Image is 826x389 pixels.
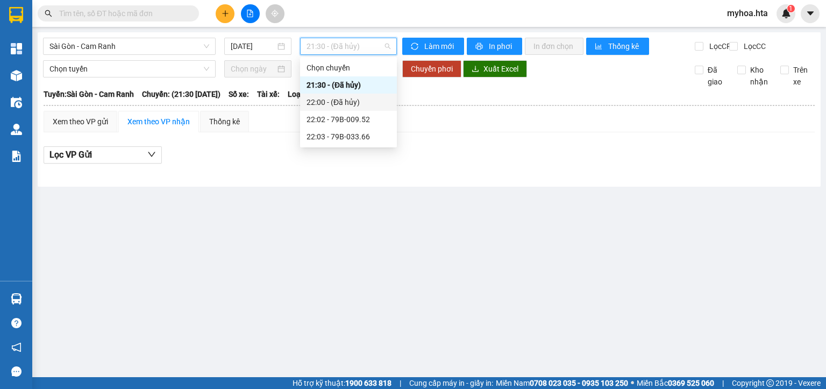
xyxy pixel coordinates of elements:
[49,38,209,54] span: Sài Gòn - Cam Ranh
[288,88,315,100] span: Loại xe:
[293,377,391,389] span: Hỗ trợ kỹ thuật:
[307,62,390,74] div: Chọn chuyến
[595,43,604,51] span: bar-chart
[787,5,795,12] sup: 1
[231,40,275,52] input: 12/08/2025
[44,146,162,164] button: Lọc VP Gửi
[307,131,390,143] div: 22:03 - 79B-033.66
[766,379,774,387] span: copyright
[266,4,284,23] button: aim
[489,40,514,52] span: In phơi
[45,10,52,17] span: search
[257,88,280,100] span: Tài xế:
[746,64,772,88] span: Kho nhận
[496,377,628,389] span: Miền Nam
[216,4,234,23] button: plus
[530,379,628,387] strong: 0708 023 035 - 0935 103 250
[231,63,275,75] input: Chọn ngày
[246,10,254,17] span: file-add
[44,90,134,98] b: Tuyến: Sài Gòn - Cam Ranh
[241,4,260,23] button: file-add
[411,43,420,51] span: sync
[402,38,464,55] button: syncLàm mới
[11,342,22,352] span: notification
[475,43,485,51] span: printer
[586,38,649,55] button: bar-chartThống kê
[127,116,190,128] div: Xem theo VP nhận
[668,379,714,387] strong: 0369 525 060
[806,9,815,18] span: caret-down
[222,10,229,17] span: plus
[705,40,733,52] span: Lọc CR
[11,124,22,135] img: warehouse-icon
[142,88,220,100] span: Chuyến: (21:30 [DATE])
[53,116,108,128] div: Xem theo VP gửi
[307,114,390,125] div: 22:02 - 79B-009.52
[209,116,240,128] div: Thống kê
[49,148,92,161] span: Lọc VP Gửi
[271,10,279,17] span: aim
[307,96,390,108] div: 22:00 - (Đã hủy)
[11,293,22,305] img: warehouse-icon
[409,377,493,389] span: Cung cấp máy in - giấy in:
[11,366,22,377] span: message
[11,70,22,81] img: warehouse-icon
[801,4,820,23] button: caret-down
[307,38,391,54] span: 21:30 - (Đã hủy)
[718,6,777,20] span: myhoa.hta
[345,379,391,387] strong: 1900 633 818
[49,61,209,77] span: Chọn tuyến
[400,377,401,389] span: |
[703,64,730,88] span: Đã giao
[781,9,791,18] img: icon-new-feature
[789,64,815,88] span: Trên xe
[608,40,640,52] span: Thống kê
[307,79,390,91] div: 21:30 - (Đã hủy)
[147,150,156,159] span: down
[11,97,22,108] img: warehouse-icon
[9,7,23,23] img: logo-vxr
[11,151,22,162] img: solution-icon
[300,59,397,76] div: Chọn chuyến
[463,60,527,77] button: downloadXuất Excel
[467,38,522,55] button: printerIn phơi
[424,40,455,52] span: Làm mới
[11,318,22,328] span: question-circle
[637,377,714,389] span: Miền Bắc
[631,381,634,385] span: ⚪️
[11,43,22,54] img: dashboard-icon
[59,8,186,19] input: Tìm tên, số ĐT hoặc mã đơn
[525,38,583,55] button: In đơn chọn
[229,88,249,100] span: Số xe:
[402,60,461,77] button: Chuyển phơi
[739,40,767,52] span: Lọc CC
[789,5,793,12] span: 1
[722,377,724,389] span: |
